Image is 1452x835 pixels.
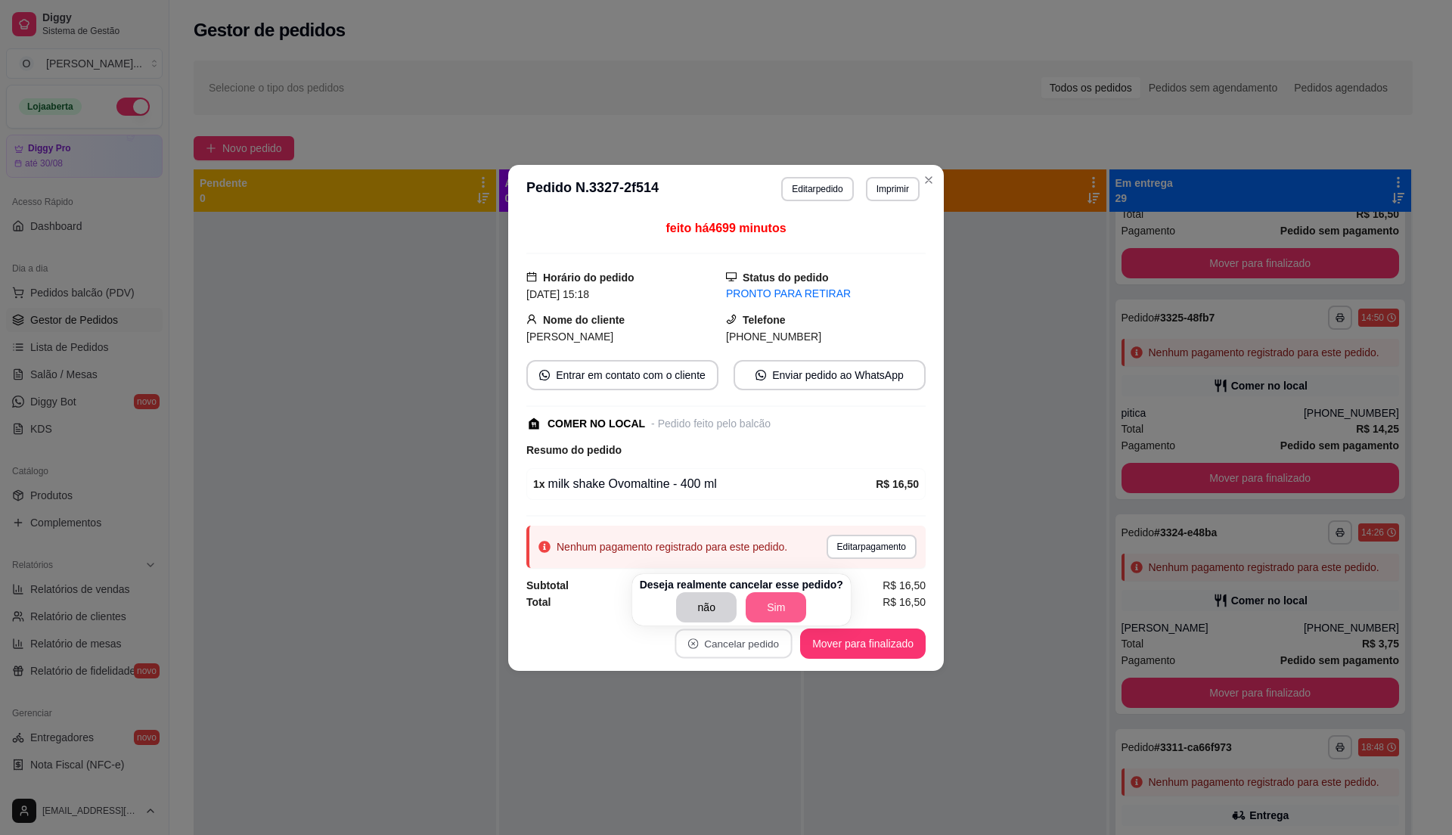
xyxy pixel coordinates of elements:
span: R$ 16,50 [883,594,926,610]
button: não [676,592,737,622]
div: milk shake Ovomaltine - 400 ml [533,475,876,493]
span: [DATE] 15:18 [526,288,589,300]
div: Nenhum pagamento registrado para este pedido. [557,539,787,554]
button: whats-appEntrar em contato com o cliente [526,360,718,390]
button: whats-appEnviar pedido ao WhatsApp [734,360,926,390]
span: phone [726,314,737,324]
span: R$ 16,50 [883,577,926,594]
strong: Horário do pedido [543,272,634,284]
div: - Pedido feito pelo balcão [651,416,771,432]
button: Imprimir [866,177,920,201]
button: Sim [746,592,806,622]
strong: Status do pedido [743,272,829,284]
span: [PERSON_NAME] [526,331,613,343]
span: calendar [526,272,537,282]
button: Editarpedido [781,177,853,201]
button: Mover para finalizado [800,629,926,659]
strong: 1 x [533,478,545,490]
span: feito há 4699 minutos [665,222,786,234]
button: close-circleCancelar pedido [675,629,793,658]
strong: Subtotal [526,579,569,591]
button: Close [917,168,941,192]
div: COMER NO LOCAL [548,416,645,432]
span: [PHONE_NUMBER] [726,331,821,343]
p: Deseja realmente cancelar esse pedido? [640,577,843,592]
strong: Resumo do pedido [526,444,622,456]
span: desktop [726,272,737,282]
span: whats-app [539,370,550,380]
span: close-circle [688,638,699,649]
strong: Nome do cliente [543,314,625,326]
div: PRONTO PARA RETIRAR [726,286,926,302]
strong: Telefone [743,314,786,326]
span: user [526,314,537,324]
button: Editarpagamento [827,535,917,559]
h3: Pedido N. 3327-2f514 [526,177,659,201]
span: whats-app [755,370,766,380]
strong: R$ 16,50 [876,478,919,490]
strong: Total [526,596,551,608]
